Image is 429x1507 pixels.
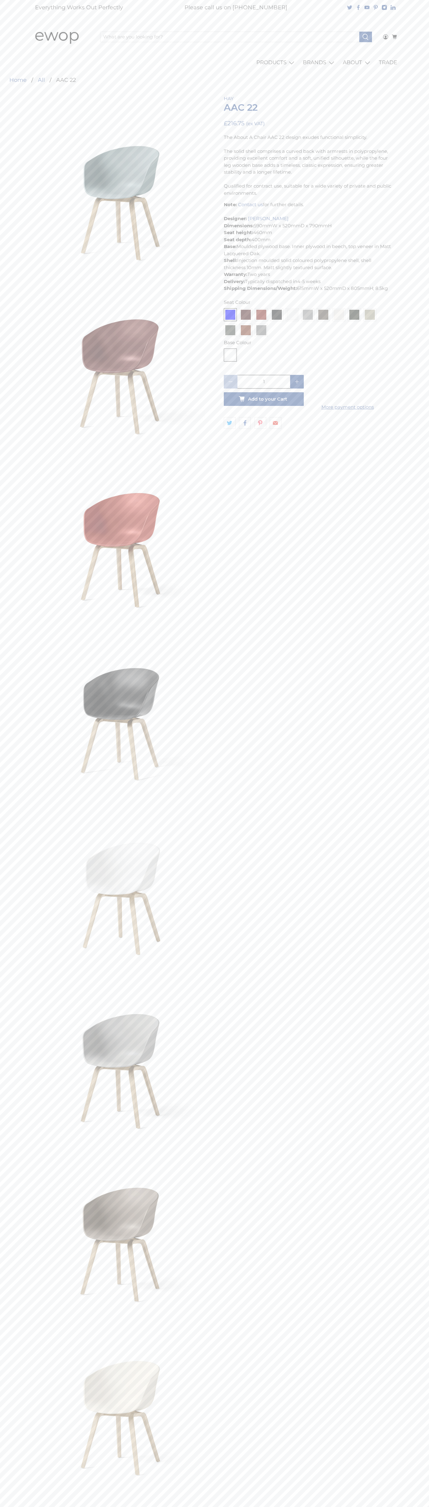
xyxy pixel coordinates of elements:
img: HAY About A Chair AAC22 Warm Red with Matt Lacquered Oak Base [38,442,205,610]
p: 590mmW x 520mmD x 790mmH 460mm 400mm Moulded plywood base. Inner plywood in beech, top veneer in ... [224,201,391,292]
strong: Dimensions: [224,223,254,229]
a: PRODUCTS [253,54,299,71]
a: More payment options [307,404,387,411]
p: Please call us on [PHONE_NUMBER] [184,3,287,12]
a: Contact us [238,202,263,207]
small: (ex VAT) [246,121,265,127]
strong: Note: [224,202,237,207]
strong: Seat height: [224,229,253,235]
span: for further details. [263,202,304,207]
div: Base Colour [224,339,391,346]
input: What are you looking for? [100,32,359,42]
nav: breadcrumbs [9,77,76,83]
img: HAY About A Chair AAC22 Dusty Blue with Matt Lacquered Oak BaseHAY About A Chair AAC22 Brick with... [38,269,205,436]
a: [PERSON_NAME] [248,216,289,221]
strong: Shipping Dimensions/Weight: [224,285,297,291]
div: Seat Colour [224,299,391,306]
strong: Shell: [224,257,237,263]
img: HAY About A Chair AAC22 Black with Matt Lacquered Oak Base [38,616,205,784]
a: ABOUT [339,54,375,71]
a: BRANDS [299,54,339,71]
span: Add to your Cart [248,396,287,402]
strong: Base: [224,243,237,249]
strong: Delivery: [224,278,245,284]
h1: AAC 22 [224,102,391,113]
p: The About A Chair AAC 22 design exudes functional simplicity. The solid shell comprises a curved ... [224,134,391,197]
img: HAY About A Chair AAC22 White with Matt Lacquered Oak Legs [38,790,205,957]
img: HAY About A Chair AAC22 Cream White with Matt Lacquered Oak Base [38,1311,205,1478]
button: Add to your Cart [224,392,304,406]
nav: main navigation [29,54,400,71]
strong: Designer: [224,216,247,221]
strong: Seat depth: [224,237,251,242]
p: Everything Works Out Perfectly [35,3,123,12]
a: TRADE [375,54,401,71]
li: AAC 22 [45,77,76,83]
span: Typically dispatched in [245,278,297,284]
img: HAY About A Chair AAC22 Dusty Blue with Matt Lacquered Oak Base [38,95,205,263]
img: HAY About A Chair AAC22 Concrete Grey with Matt Lacquered Oak Base [38,963,205,1131]
strong: Warranty: [224,271,247,277]
a: Home [9,77,27,83]
a: All [38,77,45,83]
a: HAY [224,96,234,101]
img: HAY About A Chair AAC22 Khaki with Matt Lacquered Oak Base [38,1137,205,1305]
span: £216.75 [224,120,245,127]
